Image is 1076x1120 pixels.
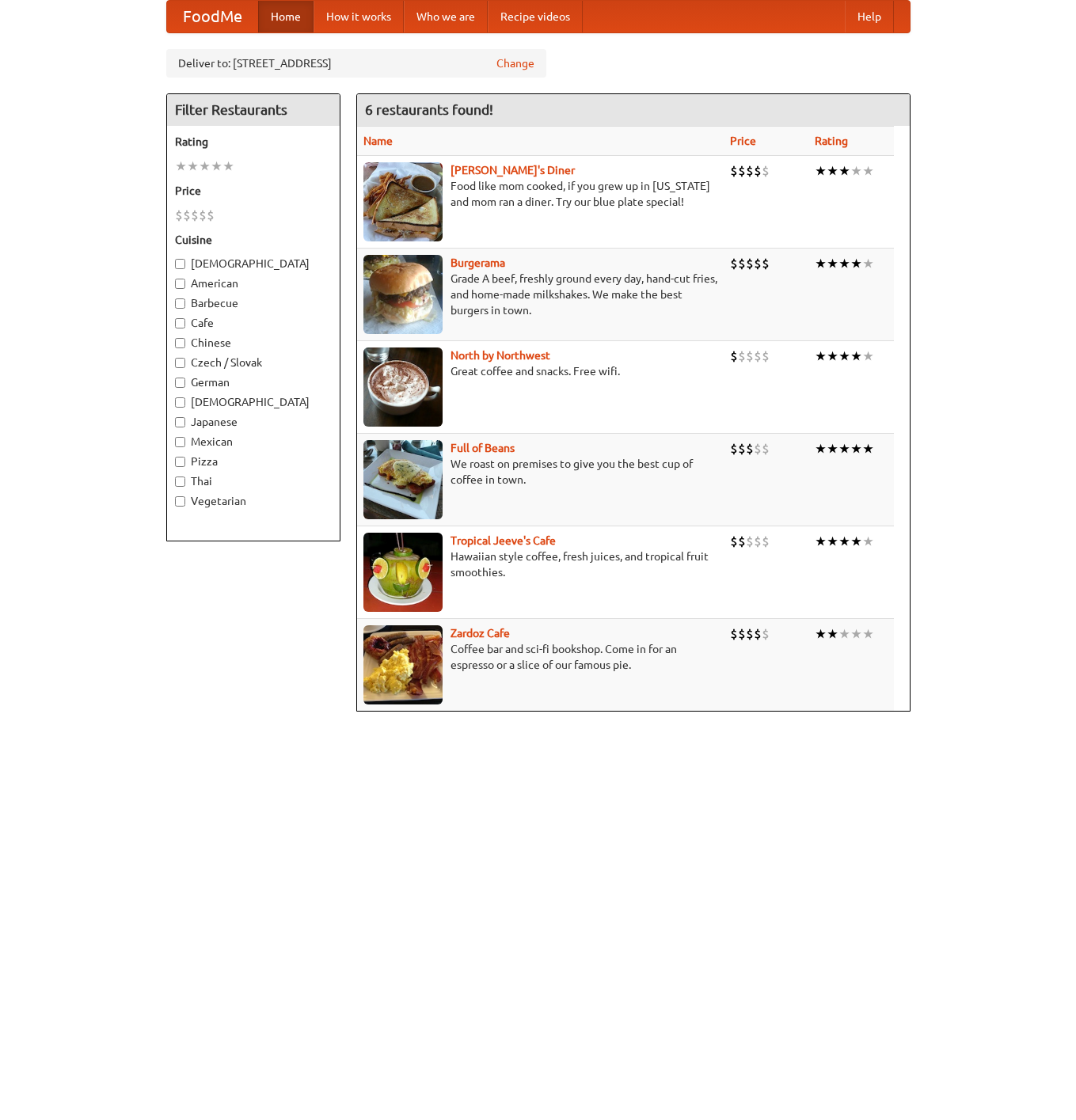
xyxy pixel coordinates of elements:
[746,347,754,365] li: $
[496,55,534,71] a: Change
[838,440,850,457] li: ★
[199,207,207,224] li: $
[754,533,762,550] li: $
[838,347,850,365] li: ★
[363,625,443,704] img: zardoz.jpg
[258,1,314,32] a: Home
[838,625,850,643] li: ★
[363,347,443,427] img: north.jpg
[746,162,754,180] li: $
[815,440,827,457] li: ★
[827,625,838,643] li: ★
[738,533,746,550] li: $
[815,255,827,272] li: ★
[730,135,756,147] a: Price
[175,355,332,370] label: Czech / Slovak
[175,476,185,487] input: Thai
[762,255,770,272] li: $
[175,434,332,450] label: Mexican
[738,162,746,180] li: $
[365,102,493,117] ng-pluralize: 6 restaurants found!
[754,625,762,643] li: $
[738,440,746,457] li: $
[838,255,850,272] li: ★
[363,549,717,580] p: Hawaiian style coffee, fresh juices, and tropical fruit smoothies.
[746,255,754,272] li: $
[451,349,550,362] a: North by Northwest
[175,207,183,224] li: $
[175,394,332,410] label: [DEMOGRAPHIC_DATA]
[363,178,717,210] p: Food like mom cooked, if you grew up in [US_STATE] and mom ran a diner. Try our blue plate special!
[738,347,746,365] li: $
[754,162,762,180] li: $
[738,255,746,272] li: $
[746,440,754,457] li: $
[363,363,717,379] p: Great coffee and snacks. Free wifi.
[862,255,874,272] li: ★
[827,347,838,365] li: ★
[175,437,185,447] input: Mexican
[850,162,862,180] li: ★
[815,625,827,643] li: ★
[451,256,505,269] a: Burgerama
[754,255,762,272] li: $
[730,533,738,550] li: $
[175,374,332,390] label: German
[845,1,894,32] a: Help
[850,440,862,457] li: ★
[166,49,546,78] div: Deliver to: [STREET_ADDRESS]
[738,625,746,643] li: $
[175,259,185,269] input: [DEMOGRAPHIC_DATA]
[404,1,488,32] a: Who we are
[175,457,185,467] input: Pizza
[838,162,850,180] li: ★
[730,347,738,365] li: $
[175,454,332,469] label: Pizza
[815,533,827,550] li: ★
[850,625,862,643] li: ★
[762,625,770,643] li: $
[730,255,738,272] li: $
[862,440,874,457] li: ★
[167,1,258,32] a: FoodMe
[363,440,443,519] img: beans.jpg
[363,162,443,241] img: sallys.jpg
[827,533,838,550] li: ★
[175,397,185,408] input: [DEMOGRAPHIC_DATA]
[363,533,443,612] img: jeeves.jpg
[187,158,199,175] li: ★
[451,442,515,454] a: Full of Beans
[754,347,762,365] li: $
[175,338,185,348] input: Chinese
[862,533,874,550] li: ★
[862,162,874,180] li: ★
[850,255,862,272] li: ★
[175,315,332,331] label: Cafe
[451,627,510,640] a: Zardoz Cafe
[175,298,185,309] input: Barbecue
[175,318,185,328] input: Cafe
[183,207,191,224] li: $
[451,164,575,177] a: [PERSON_NAME]'s Diner
[175,358,185,368] input: Czech / Slovak
[175,275,332,291] label: American
[363,641,717,673] p: Coffee bar and sci-fi bookshop. Come in for an espresso or a slice of our famous pie.
[730,162,738,180] li: $
[175,295,332,311] label: Barbecue
[730,440,738,457] li: $
[850,533,862,550] li: ★
[363,456,717,488] p: We roast on premises to give you the best cup of coffee in town.
[815,162,827,180] li: ★
[191,207,199,224] li: $
[199,158,211,175] li: ★
[167,94,340,126] h4: Filter Restaurants
[488,1,583,32] a: Recipe videos
[175,279,185,289] input: American
[762,440,770,457] li: $
[175,496,185,507] input: Vegetarian
[451,534,556,547] a: Tropical Jeeve's Cafe
[222,158,234,175] li: ★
